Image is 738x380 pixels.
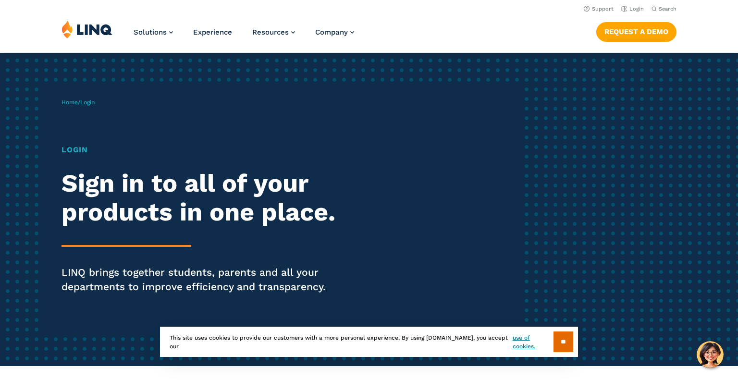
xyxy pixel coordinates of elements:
a: Resources [252,28,295,37]
span: Company [315,28,348,37]
a: Support [584,6,614,12]
span: / [61,99,95,106]
nav: Primary Navigation [134,20,354,52]
a: Request a Demo [596,22,676,41]
span: Search [659,6,676,12]
a: Home [61,99,78,106]
div: This site uses cookies to provide our customers with a more personal experience. By using [DOMAIN... [160,327,578,357]
a: Company [315,28,354,37]
a: Login [621,6,644,12]
h1: Login [61,144,346,156]
span: Login [80,99,95,106]
button: Open Search Bar [652,5,676,12]
p: LINQ brings together students, parents and all your departments to improve efficiency and transpa... [61,265,346,294]
span: Solutions [134,28,167,37]
a: use of cookies. [513,333,553,351]
button: Hello, have a question? Let’s chat. [697,341,724,368]
nav: Button Navigation [596,20,676,41]
span: Resources [252,28,289,37]
a: Experience [193,28,232,37]
img: LINQ | K‑12 Software [61,20,112,38]
h2: Sign in to all of your products in one place. [61,169,346,227]
a: Solutions [134,28,173,37]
